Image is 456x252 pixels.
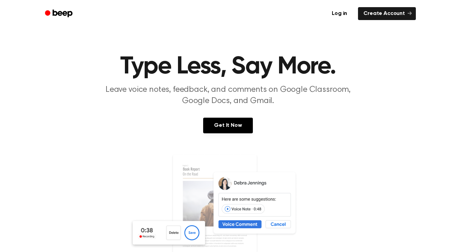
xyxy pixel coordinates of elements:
p: Leave voice notes, feedback, and comments on Google Classroom, Google Docs, and Gmail. [97,84,359,107]
a: Get It Now [203,118,253,133]
a: Beep [40,7,79,20]
h1: Type Less, Say More. [54,54,402,79]
a: Create Account [358,7,416,20]
a: Log in [325,6,354,21]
